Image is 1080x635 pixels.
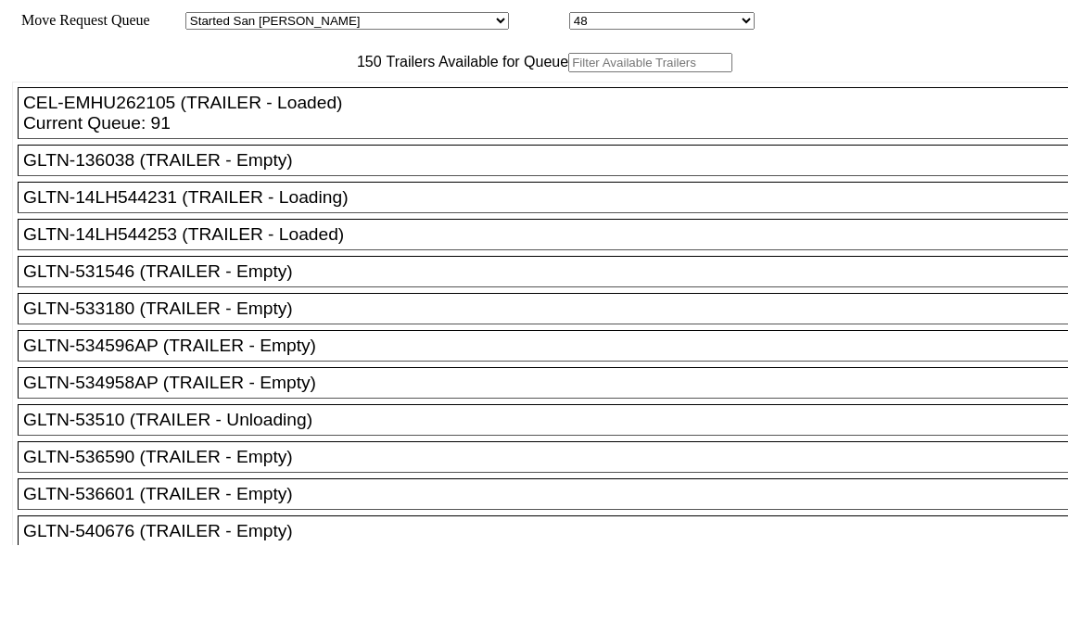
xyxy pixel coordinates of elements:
[23,150,1079,171] div: GLTN-136038 (TRAILER - Empty)
[12,12,150,28] span: Move Request Queue
[568,53,732,72] input: Filter Available Trailers
[382,54,569,70] span: Trailers Available for Queue
[23,336,1079,356] div: GLTN-534596AP (TRAILER - Empty)
[23,261,1079,282] div: GLTN-531546 (TRAILER - Empty)
[23,373,1079,393] div: GLTN-534958AP (TRAILER - Empty)
[23,447,1079,467] div: GLTN-536590 (TRAILER - Empty)
[348,54,382,70] span: 150
[23,187,1079,208] div: GLTN-14LH544231 (TRAILER - Loading)
[23,410,1079,430] div: GLTN-53510 (TRAILER - Unloading)
[513,12,565,28] span: Location
[23,521,1079,541] div: GLTN-540676 (TRAILER - Empty)
[23,93,1079,113] div: CEL-EMHU262105 (TRAILER - Loaded)
[23,484,1079,504] div: GLTN-536601 (TRAILER - Empty)
[23,298,1079,319] div: GLTN-533180 (TRAILER - Empty)
[23,224,1079,245] div: GLTN-14LH544253 (TRAILER - Loaded)
[153,12,182,28] span: Area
